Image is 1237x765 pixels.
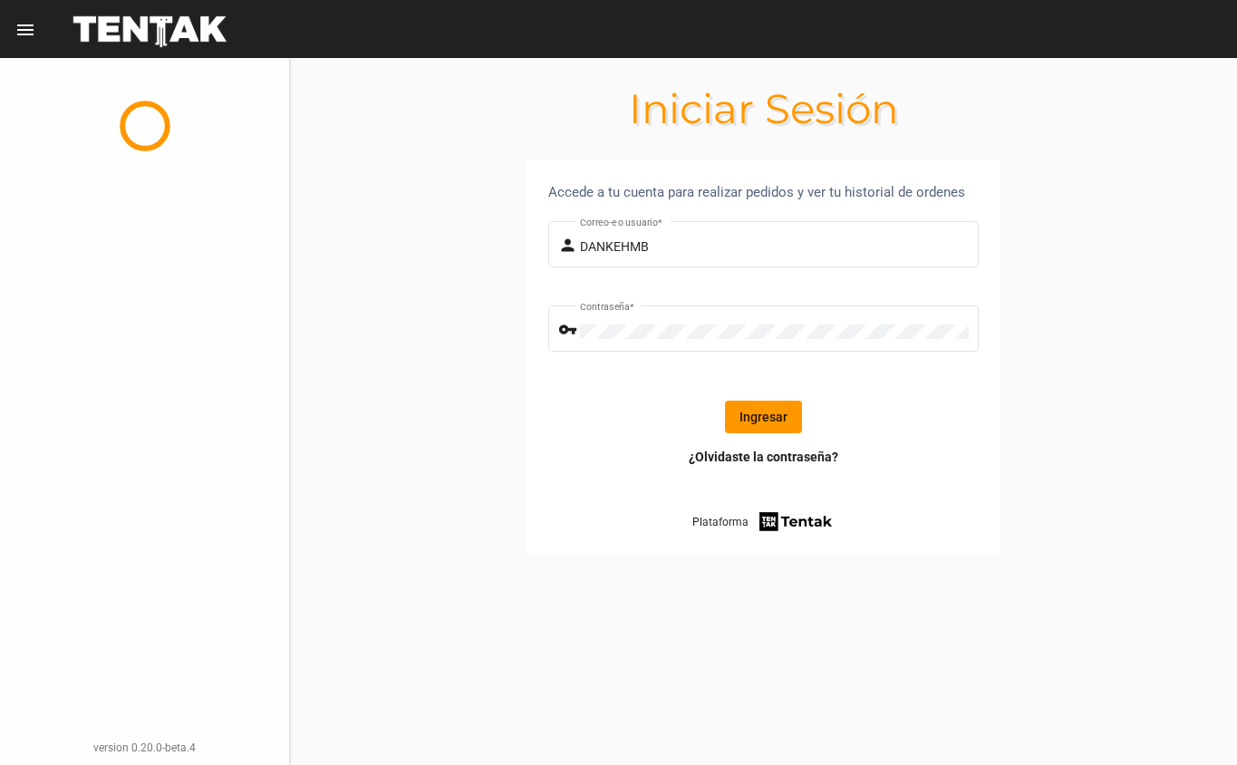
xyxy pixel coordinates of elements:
a: ¿Olvidaste la contraseña? [689,448,838,466]
a: Plataforma [692,509,835,534]
mat-icon: menu [14,19,36,41]
h1: Iniciar Sesión [290,94,1237,123]
img: tentak-firm.png [757,509,835,534]
span: Plataforma [692,513,749,531]
div: version 0.20.0-beta.4 [14,739,275,757]
mat-icon: vpn_key [558,319,580,341]
button: Ingresar [725,401,802,433]
div: Accede a tu cuenta para realizar pedidos y ver tu historial de ordenes [548,181,979,203]
mat-icon: person [558,235,580,257]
